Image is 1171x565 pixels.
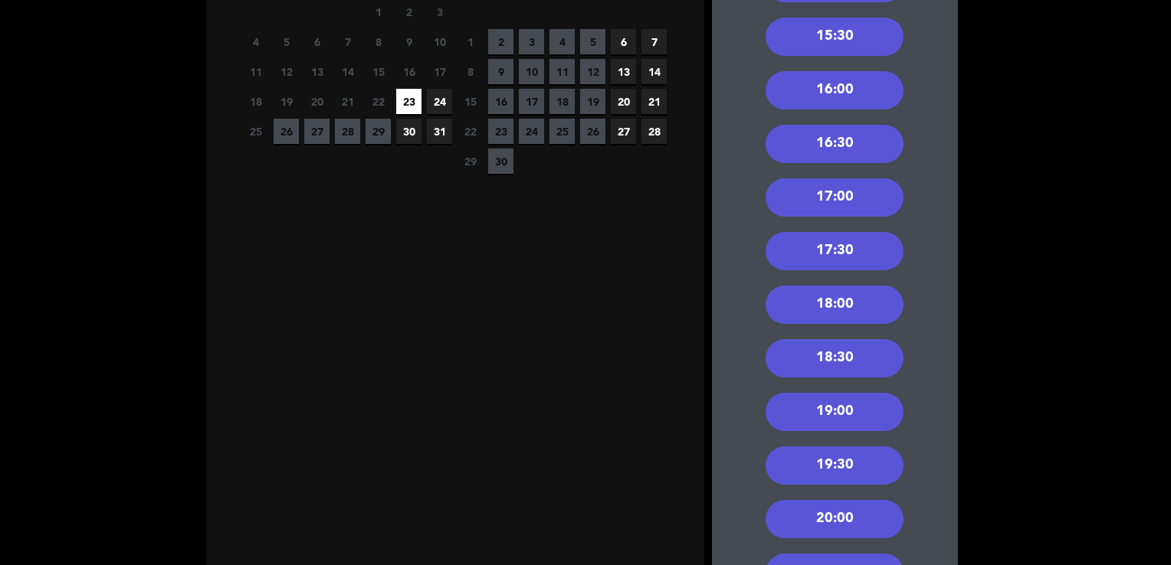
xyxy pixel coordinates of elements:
span: 16 [396,59,421,84]
span: 13 [304,59,330,84]
div: 15:30 [766,18,904,56]
span: 19 [274,89,299,114]
span: 13 [611,59,636,84]
span: 28 [335,119,360,144]
span: 17 [427,59,452,84]
span: 9 [488,59,513,84]
span: 24 [519,119,544,144]
span: 5 [274,29,299,54]
span: 15 [366,59,391,84]
span: 23 [488,119,513,144]
div: 20:00 [766,500,904,538]
span: 10 [519,59,544,84]
span: 26 [274,119,299,144]
span: 22 [366,89,391,114]
span: 5 [580,29,605,54]
div: 17:30 [766,232,904,270]
span: 6 [304,29,330,54]
span: 22 [458,119,483,144]
span: 29 [366,119,391,144]
span: 7 [641,29,667,54]
span: 11 [549,59,575,84]
div: 17:00 [766,178,904,217]
span: 9 [396,29,421,54]
span: 15 [458,89,483,114]
span: 20 [611,89,636,114]
span: 8 [458,59,483,84]
span: 30 [488,149,513,174]
div: 16:30 [766,125,904,163]
span: 12 [580,59,605,84]
span: 27 [304,119,330,144]
span: 25 [549,119,575,144]
span: 18 [243,89,268,114]
span: 30 [396,119,421,144]
span: 25 [243,119,268,144]
span: 10 [427,29,452,54]
div: 19:00 [766,393,904,431]
span: 19 [580,89,605,114]
span: 31 [427,119,452,144]
span: 6 [611,29,636,54]
span: 8 [366,29,391,54]
div: 16:00 [766,71,904,109]
span: 3 [519,29,544,54]
span: 24 [427,89,452,114]
div: 18:00 [766,286,904,324]
span: 21 [335,89,360,114]
span: 2 [488,29,513,54]
span: 23 [396,89,421,114]
span: 16 [488,89,513,114]
span: 18 [549,89,575,114]
div: 18:30 [766,339,904,377]
span: 28 [641,119,667,144]
span: 14 [641,59,667,84]
span: 17 [519,89,544,114]
span: 21 [641,89,667,114]
span: 12 [274,59,299,84]
span: 29 [458,149,483,174]
span: 4 [549,29,575,54]
span: 1 [458,29,483,54]
span: 4 [243,29,268,54]
span: 26 [580,119,605,144]
div: 19:30 [766,446,904,485]
span: 27 [611,119,636,144]
span: 7 [335,29,360,54]
span: 11 [243,59,268,84]
span: 14 [335,59,360,84]
span: 20 [304,89,330,114]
